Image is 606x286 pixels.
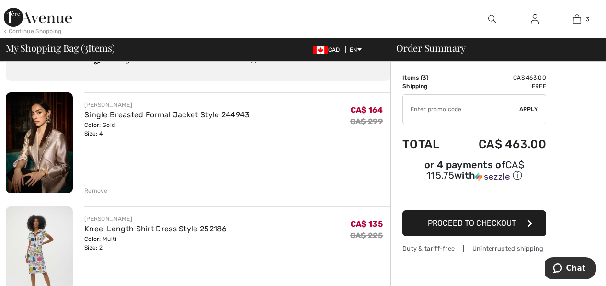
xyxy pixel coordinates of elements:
s: CA$ 225 [350,231,383,240]
div: Remove [84,186,108,195]
td: Total [402,128,453,160]
span: My Shopping Bag ( Items) [6,43,115,53]
input: Promo code [403,95,519,124]
a: Sign In [523,13,547,25]
span: EN [350,46,362,53]
button: Proceed to Checkout [402,210,546,236]
span: 3 [423,74,426,81]
span: Apply [519,105,538,114]
a: 3 [556,13,598,25]
div: Color: Gold Size: 4 [84,121,250,138]
span: 3 [586,15,589,23]
img: Single Breasted Formal Jacket Style 244943 [6,92,73,193]
span: CAD [313,46,344,53]
img: Sezzle [475,172,510,181]
td: Free [453,82,546,91]
img: My Info [531,13,539,25]
img: search the website [488,13,496,25]
a: Knee-Length Shirt Dress Style 252186 [84,224,227,233]
span: 3 [84,41,88,53]
span: CA$ 164 [351,105,383,114]
div: Order Summary [385,43,600,53]
s: CA$ 299 [350,117,383,126]
span: CA$ 115.75 [426,159,524,181]
td: CA$ 463.00 [453,128,546,160]
div: Color: Multi Size: 2 [84,235,227,252]
td: Shipping [402,82,453,91]
div: or 4 payments ofCA$ 115.75withSezzle Click to learn more about Sezzle [402,160,546,185]
span: Proceed to Checkout [428,218,516,228]
img: Canadian Dollar [313,46,328,54]
div: [PERSON_NAME] [84,101,250,109]
div: < Continue Shopping [4,27,62,35]
img: My Bag [573,13,581,25]
td: Items ( ) [402,73,453,82]
div: Duty & tariff-free | Uninterrupted shipping [402,244,546,253]
iframe: PayPal-paypal [402,185,546,207]
div: or 4 payments of with [402,160,546,182]
a: Single Breasted Formal Jacket Style 244943 [84,110,250,119]
span: CA$ 135 [351,219,383,229]
div: [PERSON_NAME] [84,215,227,223]
iframe: Opens a widget where you can chat to one of our agents [545,257,596,281]
img: 1ère Avenue [4,8,72,27]
td: CA$ 463.00 [453,73,546,82]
